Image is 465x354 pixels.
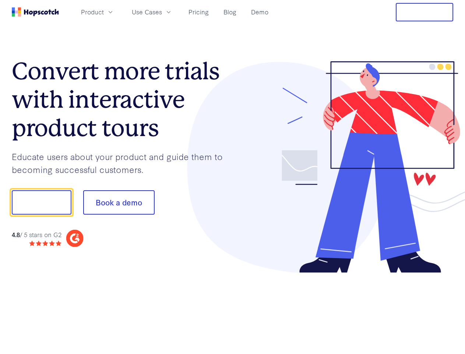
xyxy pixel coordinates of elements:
div: / 5 stars on G2 [12,230,61,239]
span: Use Cases [132,7,162,17]
button: Book a demo [83,190,155,215]
h1: Convert more trials with interactive product tours [12,57,233,142]
a: Pricing [186,6,212,18]
span: Product [81,7,104,17]
button: Show me! [12,190,71,215]
button: Use Cases [127,6,177,18]
p: Educate users about your product and guide them to becoming successful customers. [12,150,233,176]
strong: 4.8 [12,230,20,239]
a: Demo [248,6,271,18]
a: Blog [221,6,239,18]
a: Home [12,7,59,17]
button: Free Trial [396,3,453,21]
button: Product [77,6,119,18]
